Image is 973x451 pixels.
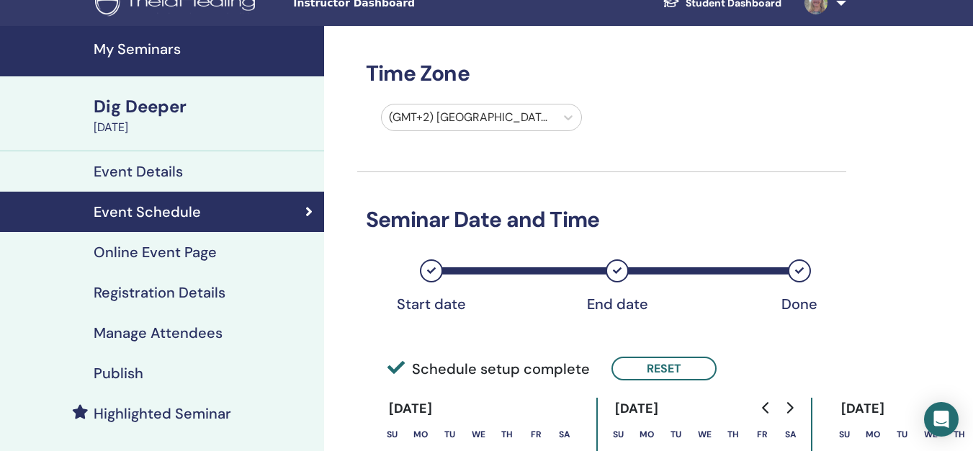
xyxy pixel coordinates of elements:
th: Monday [406,420,435,449]
h4: Registration Details [94,284,225,301]
div: [DATE] [377,398,444,420]
th: Sunday [604,420,632,449]
h3: Time Zone [357,61,846,86]
div: Done [763,295,835,313]
th: Thursday [493,420,521,449]
th: Thursday [719,420,748,449]
div: Dig Deeper [94,94,315,119]
th: Tuesday [887,420,916,449]
button: Go to previous month [755,393,778,422]
h4: Online Event Page [94,244,217,261]
h4: Event Details [94,163,183,180]
th: Monday [858,420,887,449]
th: Saturday [776,420,805,449]
th: Wednesday [916,420,945,449]
th: Friday [521,420,550,449]
h4: Event Schedule [94,203,201,220]
th: Friday [748,420,776,449]
div: [DATE] [94,119,315,136]
th: Tuesday [435,420,464,449]
button: Go to next month [778,393,801,422]
div: End date [581,295,653,313]
div: Start date [395,295,467,313]
h4: Manage Attendees [94,324,223,341]
h4: Highlighted Seminar [94,405,231,422]
th: Wednesday [464,420,493,449]
h4: My Seminars [94,40,315,58]
h4: Publish [94,365,143,382]
div: Open Intercom Messenger [924,402,959,437]
th: Monday [632,420,661,449]
th: Sunday [377,420,406,449]
th: Sunday [830,420,858,449]
th: Saturday [550,420,579,449]
span: Schedule setup complete [387,358,590,380]
button: Reset [611,357,717,380]
a: Dig Deeper[DATE] [85,94,324,136]
th: Tuesday [661,420,690,449]
th: Wednesday [690,420,719,449]
div: [DATE] [830,398,897,420]
h3: Seminar Date and Time [357,207,846,233]
div: [DATE] [604,398,671,420]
